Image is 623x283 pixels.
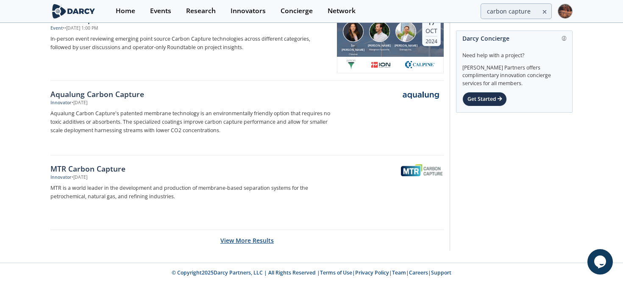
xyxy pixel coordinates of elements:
[462,92,507,106] div: Get Started
[346,60,356,70] img: 1633115910045-1619127877757%5B1%5D
[481,3,552,19] input: Advanced Search
[401,164,442,176] img: MTR Carbon Capture
[340,53,366,56] div: Chevron
[426,36,437,44] div: 2024
[371,60,391,70] img: 94200702-75c3-4055-a095-b4a822a221a8
[116,8,135,14] div: Home
[231,8,266,14] div: Innovators
[426,27,437,35] div: Oct
[431,269,451,276] a: Support
[50,6,444,81] a: Carbon Capture Innovation Forum Event ••[DATE] 1:00 PM In-person event reviewing emerging point s...
[50,35,331,52] p: In-person event reviewing emerging point source Carbon Capture technologies across different cate...
[72,174,87,181] div: • [DATE]
[320,269,352,276] a: Terms of Use
[150,8,171,14] div: Events
[50,109,331,135] p: Aqualung Carbon Capture's patented membrane technology is an environmentally friendly option that...
[366,44,392,48] div: [PERSON_NAME]
[50,81,444,155] a: Aqualung Carbon Capture Innovator •[DATE] Aqualung Carbon Capture's patented membrane technology ...
[186,8,216,14] div: Research
[50,25,63,32] div: Event
[328,8,356,14] div: Network
[355,269,389,276] a: Privacy Policy
[426,19,437,27] div: 17
[18,269,605,277] p: © Copyright 2025 Darcy Partners, LLC | All Rights Reserved | | | | |
[401,90,442,101] img: Aqualung Carbon Capture
[50,155,444,230] a: MTR Carbon Capture Innovator •[DATE] MTR is a world leader in the development and production of m...
[343,21,364,42] img: So-Yeon Stewart
[462,59,566,87] div: [PERSON_NAME] Partners offers complimentary innovation concierge services for all members.
[50,4,97,19] img: logo-wide.svg
[587,249,615,275] iframe: chat widget
[220,230,274,251] button: Load More Results
[50,100,72,106] div: Innovator
[50,163,331,174] div: MTR Carbon Capture
[369,21,390,42] img: Evan Little
[340,44,366,53] div: So-[PERSON_NAME]
[409,269,428,276] a: Careers
[405,60,435,70] img: 55286505-1822-4f01-8676-afc18993380a
[395,21,416,42] img: James Martin
[50,184,331,201] p: MTR is a world leader in the development and production of membrane-based separation systems for ...
[462,46,566,59] div: Need help with a project?
[63,25,98,32] div: • • [DATE] 1:00 PM
[562,36,567,41] img: information.svg
[281,8,313,14] div: Concierge
[50,174,72,181] div: Innovator
[462,31,566,46] div: Darcy Concierge
[393,44,419,48] div: [PERSON_NAME]
[392,269,406,276] a: Team
[366,48,392,51] div: Mangrove Systems
[72,100,87,106] div: • [DATE]
[393,48,419,51] div: Entropy Inc.
[50,89,331,100] div: Aqualung Carbon Capture
[558,4,573,19] img: Profile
